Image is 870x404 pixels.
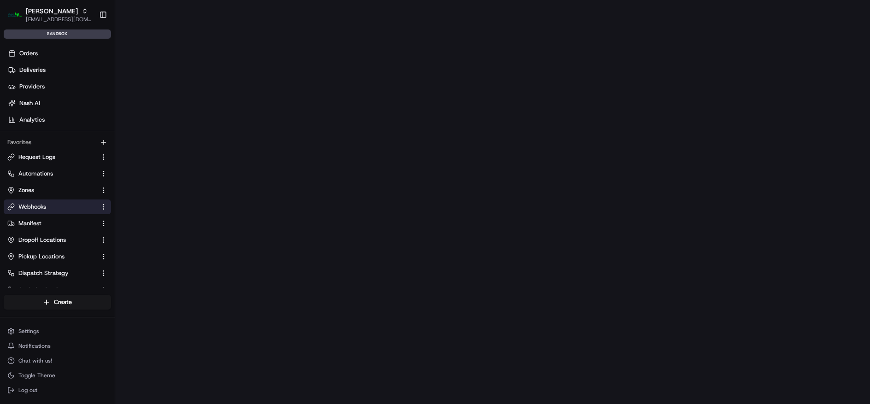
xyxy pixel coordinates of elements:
[18,386,37,394] span: Log out
[4,340,111,352] button: Notifications
[7,269,96,277] a: Dispatch Strategy
[7,252,96,261] a: Pickup Locations
[4,166,111,181] button: Automations
[18,170,53,178] span: Automations
[4,354,111,367] button: Chat with us!
[4,46,115,61] a: Orders
[19,116,45,124] span: Analytics
[19,49,38,58] span: Orders
[4,295,111,310] button: Create
[4,249,111,264] button: Pickup Locations
[18,372,55,379] span: Toggle Theme
[4,325,111,338] button: Settings
[7,203,96,211] a: Webhooks
[4,199,111,214] button: Webhooks
[18,357,52,364] span: Chat with us!
[26,16,92,23] button: [EMAIL_ADDRESS][DOMAIN_NAME]
[18,286,76,294] span: Optimization Strategy
[18,186,34,194] span: Zones
[4,216,111,231] button: Manifest
[4,384,111,397] button: Log out
[7,153,96,161] a: Request Logs
[4,63,115,77] a: Deliveries
[4,282,111,297] button: Optimization Strategy
[4,135,111,150] div: Favorites
[4,4,95,26] button: Martin's[PERSON_NAME][EMAIL_ADDRESS][DOMAIN_NAME]
[19,66,46,74] span: Deliveries
[7,219,96,228] a: Manifest
[7,7,22,22] img: Martin's
[4,233,111,247] button: Dropoff Locations
[18,328,39,335] span: Settings
[7,286,96,294] a: Optimization Strategy
[7,186,96,194] a: Zones
[26,6,78,16] button: [PERSON_NAME]
[4,79,115,94] a: Providers
[18,269,69,277] span: Dispatch Strategy
[4,29,111,39] div: sandbox
[4,96,115,111] a: Nash AI
[19,99,40,107] span: Nash AI
[18,153,55,161] span: Request Logs
[18,219,41,228] span: Manifest
[4,183,111,198] button: Zones
[4,150,111,164] button: Request Logs
[18,236,66,244] span: Dropoff Locations
[4,266,111,281] button: Dispatch Strategy
[18,342,51,350] span: Notifications
[54,298,72,306] span: Create
[4,369,111,382] button: Toggle Theme
[19,82,45,91] span: Providers
[4,112,115,127] a: Analytics
[18,203,46,211] span: Webhooks
[7,236,96,244] a: Dropoff Locations
[7,170,96,178] a: Automations
[18,252,64,261] span: Pickup Locations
